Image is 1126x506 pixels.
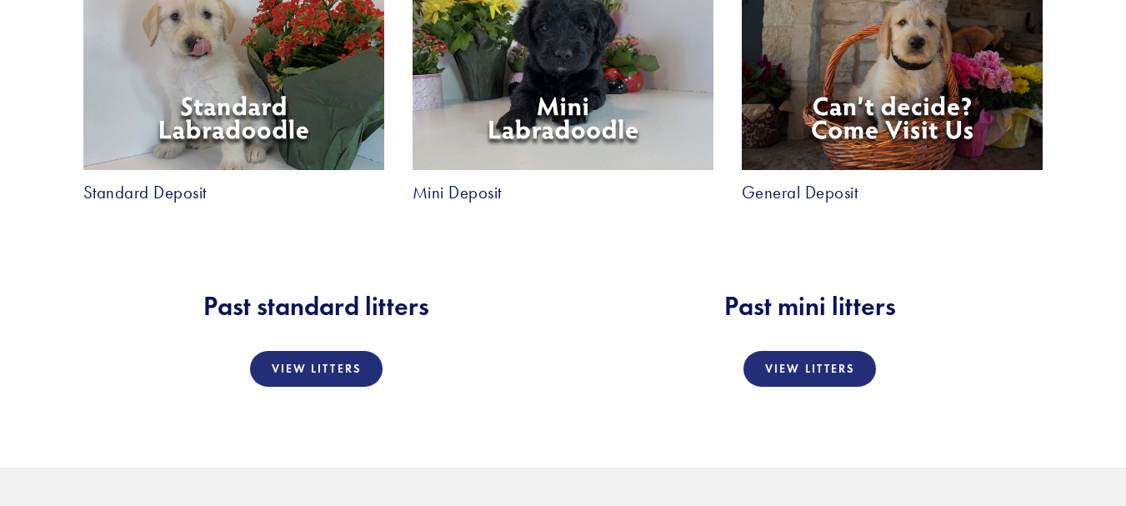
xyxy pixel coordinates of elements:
[743,351,876,387] a: View Litters
[83,184,207,202] a: Standard Deposit
[83,290,549,322] h2: Past standard litters
[578,290,1043,322] h2: Past mini litters
[413,184,502,202] a: Mini Deposit
[250,351,383,387] a: View Litters
[742,184,858,202] a: General Deposit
